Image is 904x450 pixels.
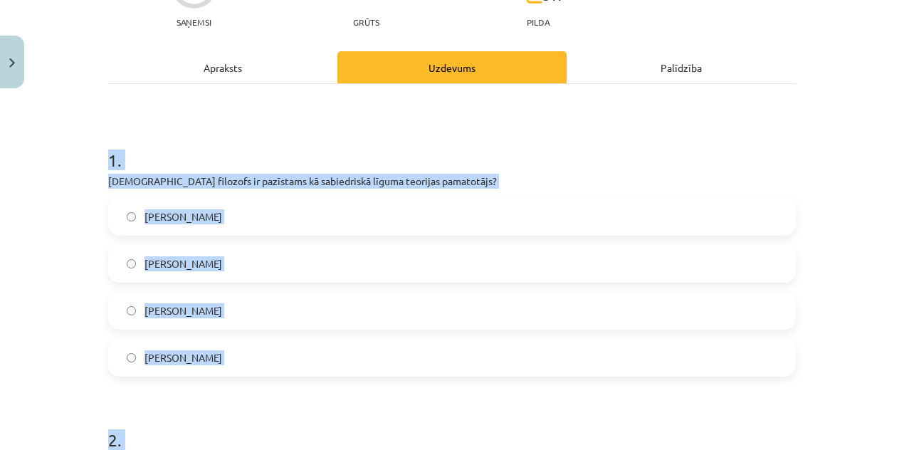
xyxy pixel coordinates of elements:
span: [PERSON_NAME] [144,209,222,224]
input: [PERSON_NAME] [127,306,136,315]
div: Uzdevums [337,51,567,83]
input: [PERSON_NAME] [127,212,136,221]
div: Apraksts [108,51,337,83]
h1: 2 . [108,405,796,449]
span: [PERSON_NAME] [144,256,222,271]
div: Palīdzība [567,51,796,83]
p: Saņemsi [171,17,217,27]
input: [PERSON_NAME] [127,353,136,362]
span: [PERSON_NAME] [144,303,222,318]
input: [PERSON_NAME] [127,259,136,268]
img: icon-close-lesson-0947bae3869378f0d4975bcd49f059093ad1ed9edebbc8119c70593378902aed.svg [9,58,15,68]
p: Grūts [353,17,379,27]
span: [PERSON_NAME] [144,350,222,365]
h1: 1 . [108,125,796,169]
p: [DEMOGRAPHIC_DATA] filozofs ir pazīstams kā sabiedriskā līguma teorijas pamatotājs? [108,174,796,189]
p: pilda [527,17,550,27]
